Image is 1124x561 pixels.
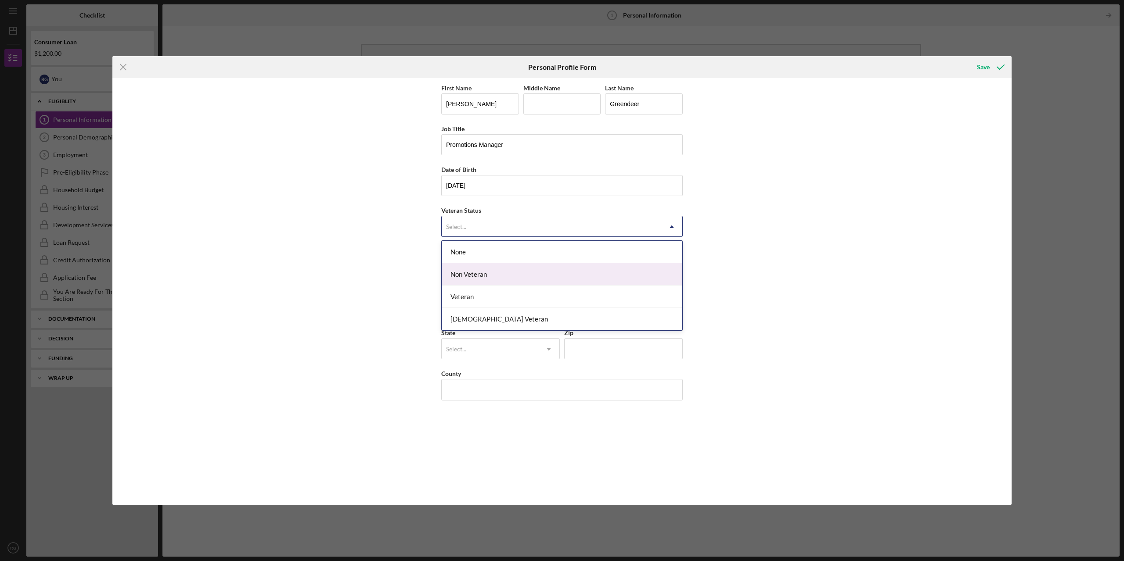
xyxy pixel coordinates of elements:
label: Date of Birth [441,166,476,173]
button: Save [968,58,1012,76]
div: Select... [446,346,466,353]
label: Middle Name [523,84,560,92]
div: Veteran [442,286,682,308]
h6: Personal Profile Form [528,63,596,71]
label: Last Name [605,84,634,92]
label: Job Title [441,125,465,132]
div: None [442,241,682,263]
div: [DEMOGRAPHIC_DATA] Veteran [442,308,682,330]
label: First Name [441,84,472,92]
div: Non Veteran [442,263,682,286]
div: Save [977,58,990,76]
label: Zip [564,329,573,336]
label: County [441,370,461,377]
div: Select... [446,223,466,230]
